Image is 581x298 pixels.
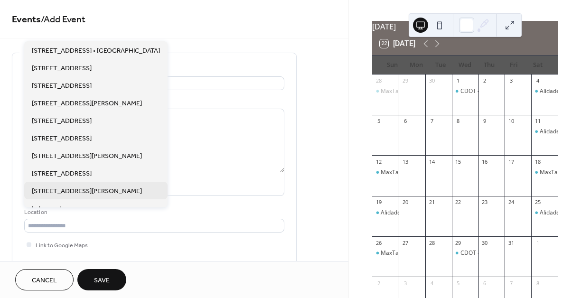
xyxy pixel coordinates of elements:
[481,239,488,246] div: 30
[375,77,382,84] div: 28
[526,56,550,74] div: Sat
[402,158,409,165] div: 13
[375,279,382,287] div: 2
[402,77,409,84] div: 29
[381,168,464,177] div: MaxTaps [GEOGRAPHIC_DATA]
[381,87,464,95] div: MaxTaps [GEOGRAPHIC_DATA]
[32,168,92,178] span: [STREET_ADDRESS]
[531,168,558,177] div: MaxTaps Highlands Ranch
[452,249,478,257] div: CDOT - Headquarters
[455,239,462,246] div: 29
[540,128,560,136] div: Alidade
[428,158,435,165] div: 14
[402,279,409,287] div: 3
[32,98,142,108] span: [STREET_ADDRESS][PERSON_NAME]
[531,87,558,95] div: Alidade Brewing
[32,116,92,126] span: [STREET_ADDRESS]
[372,21,558,32] div: [DATE]
[372,168,399,177] div: MaxTaps Highlands Ranch
[32,46,160,56] span: [STREET_ADDRESS] • [GEOGRAPHIC_DATA]
[375,118,382,125] div: 5
[381,209,424,217] div: Alidade Brewing
[32,186,142,196] span: [STREET_ADDRESS][PERSON_NAME]
[534,279,541,287] div: 8
[428,199,435,206] div: 21
[402,239,409,246] div: 27
[502,56,526,74] div: Fri
[404,56,429,74] div: Mon
[428,279,435,287] div: 4
[481,118,488,125] div: 9
[481,199,488,206] div: 23
[375,158,382,165] div: 12
[380,56,404,74] div: Sun
[32,151,142,161] span: [STREET_ADDRESS][PERSON_NAME]
[507,118,515,125] div: 10
[453,56,477,74] div: Wed
[372,87,399,95] div: MaxTaps Highlands Ranch
[455,199,462,206] div: 22
[455,279,462,287] div: 5
[77,269,126,290] button: Save
[428,118,435,125] div: 7
[507,158,515,165] div: 17
[534,199,541,206] div: 25
[32,133,92,143] span: [STREET_ADDRESS]
[402,118,409,125] div: 6
[531,209,558,217] div: Alidade Brewing
[481,158,488,165] div: 16
[32,81,92,91] span: [STREET_ADDRESS]
[376,37,419,50] button: 22[DATE]
[32,63,92,73] span: [STREET_ADDRESS]
[460,87,500,95] div: CDOT - Golden
[507,199,515,206] div: 24
[534,158,541,165] div: 18
[15,269,74,290] button: Cancel
[534,77,541,84] div: 4
[429,56,453,74] div: Tue
[428,77,435,84] div: 30
[372,249,399,257] div: MaxTaps Highlands Ranch
[381,249,464,257] div: MaxTaps [GEOGRAPHIC_DATA]
[455,77,462,84] div: 1
[452,87,478,95] div: CDOT - Golden
[455,158,462,165] div: 15
[481,279,488,287] div: 6
[41,10,85,29] span: / Add Event
[534,239,541,246] div: 1
[372,209,399,217] div: Alidade Brewing
[375,199,382,206] div: 19
[507,77,515,84] div: 3
[32,204,62,214] span: Lakewood
[32,276,57,286] span: Cancel
[455,118,462,125] div: 8
[534,118,541,125] div: 11
[481,77,488,84] div: 2
[375,239,382,246] div: 26
[428,239,435,246] div: 28
[477,56,501,74] div: Thu
[402,199,409,206] div: 20
[507,279,515,287] div: 7
[460,249,518,257] div: CDOT - Headquarters
[507,239,515,246] div: 31
[12,10,41,29] a: Events
[24,207,282,217] div: Location
[94,276,110,286] span: Save
[36,241,88,251] span: Link to Google Maps
[531,128,558,136] div: Alidade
